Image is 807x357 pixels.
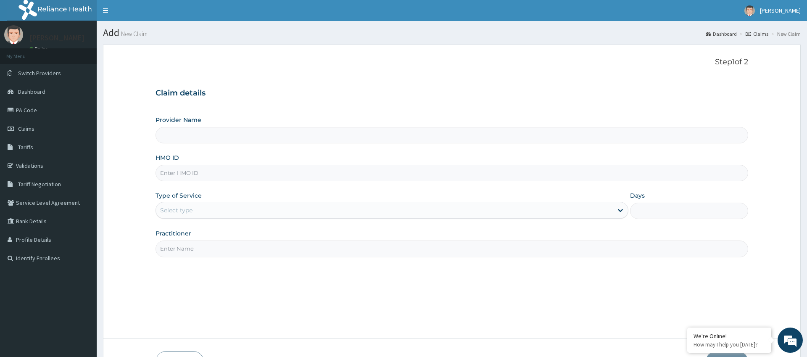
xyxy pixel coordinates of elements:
[18,125,34,132] span: Claims
[156,191,202,200] label: Type of Service
[156,89,748,98] h3: Claim details
[156,229,191,238] label: Practitioner
[746,30,768,37] a: Claims
[18,180,61,188] span: Tariff Negotiation
[156,241,748,257] input: Enter Name
[18,88,45,95] span: Dashboard
[156,165,748,181] input: Enter HMO ID
[4,25,23,44] img: User Image
[29,46,50,52] a: Online
[156,116,201,124] label: Provider Name
[760,7,801,14] span: [PERSON_NAME]
[18,143,33,151] span: Tariffs
[630,191,645,200] label: Days
[156,153,179,162] label: HMO ID
[744,5,755,16] img: User Image
[694,332,765,340] div: We're Online!
[694,341,765,348] p: How may I help you today?
[29,34,84,42] p: [PERSON_NAME]
[18,69,61,77] span: Switch Providers
[706,30,737,37] a: Dashboard
[160,206,193,214] div: Select type
[156,58,748,67] p: Step 1 of 2
[103,27,801,38] h1: Add
[769,30,801,37] li: New Claim
[119,31,148,37] small: New Claim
